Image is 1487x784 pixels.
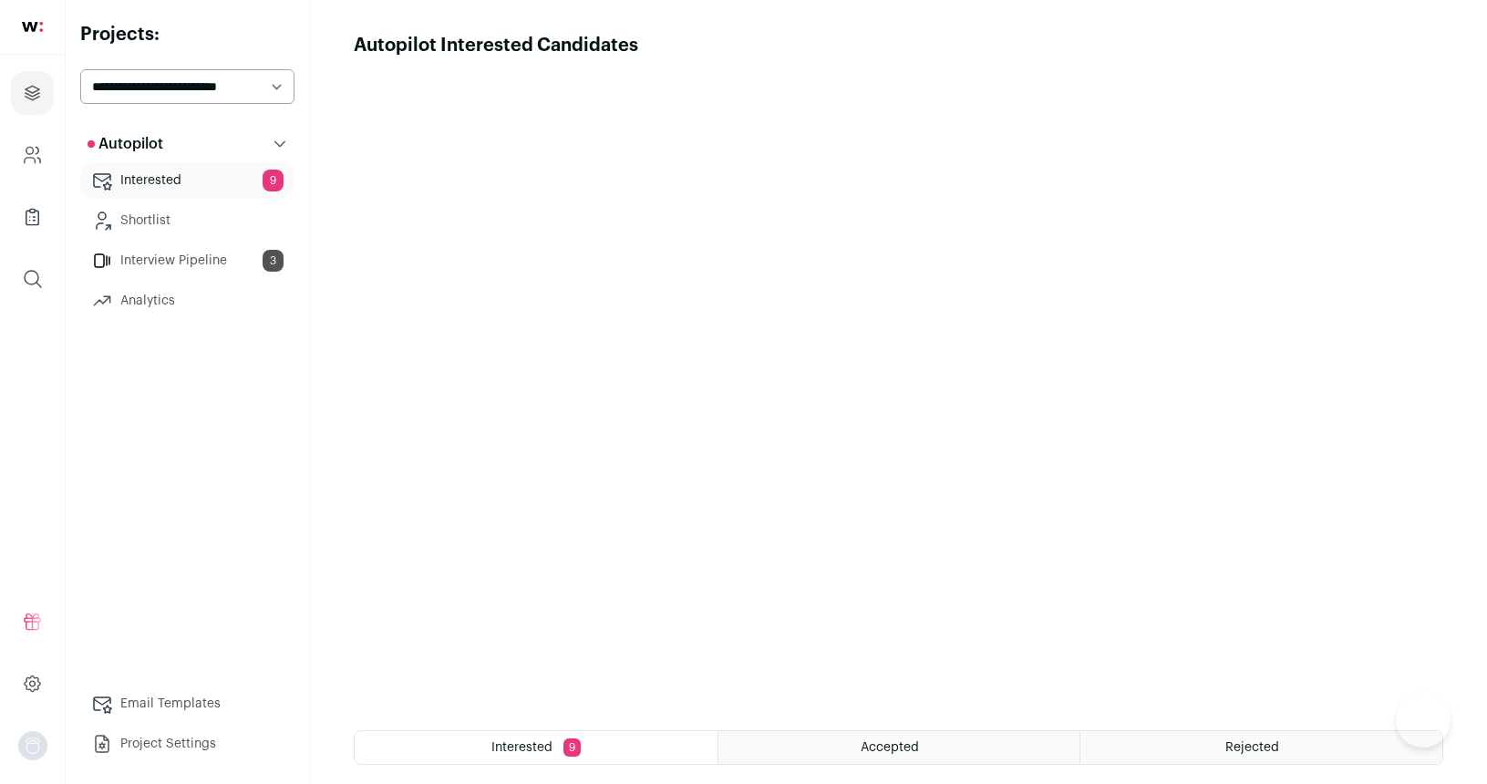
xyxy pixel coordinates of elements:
a: Shortlist [80,202,294,239]
a: Accepted [718,731,1080,764]
span: 9 [563,738,581,757]
span: 3 [263,250,284,272]
a: Email Templates [80,686,294,722]
iframe: Help Scout Beacon - Open [1396,693,1451,748]
h2: Projects: [80,22,294,47]
h1: Autopilot Interested Candidates [354,33,638,58]
a: Company and ATS Settings [11,133,54,177]
a: Interview Pipeline3 [80,242,294,279]
a: Analytics [80,283,294,319]
p: Autopilot [88,133,163,155]
a: Rejected [1080,731,1442,764]
a: Company Lists [11,195,54,239]
span: Interested [491,741,552,754]
a: Project Settings [80,726,294,762]
span: Accepted [861,741,919,754]
span: 9 [263,170,284,191]
iframe: Autopilot Interested [354,58,1443,708]
button: Open dropdown [18,731,47,760]
button: Autopilot [80,126,294,162]
span: Rejected [1225,741,1279,754]
a: Projects [11,71,54,115]
img: wellfound-shorthand-0d5821cbd27db2630d0214b213865d53afaa358527fdda9d0ea32b1df1b89c2c.svg [22,22,43,32]
img: nopic.png [18,731,47,760]
a: Interested9 [80,162,294,199]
